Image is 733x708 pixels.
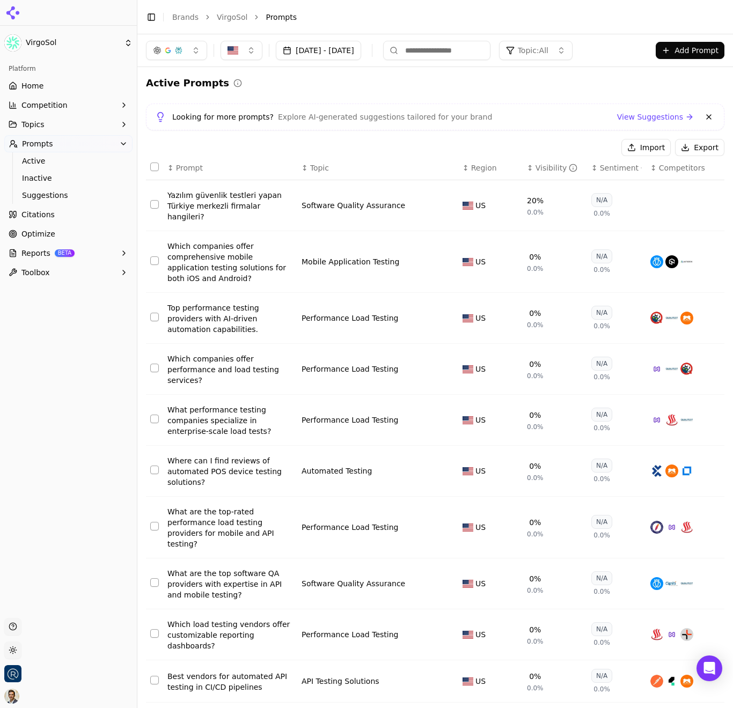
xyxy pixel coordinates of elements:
[302,522,398,533] div: Performance Load Testing
[150,578,159,587] button: Select row 8
[150,522,159,530] button: Select row 7
[4,245,133,262] button: ReportsBETA
[4,206,133,223] a: Citations
[302,364,398,374] div: Performance Load Testing
[463,467,473,475] img: US flag
[593,638,610,647] span: 0.0%
[302,200,405,211] a: Software Quality Assurance
[527,208,544,217] span: 0.0%
[529,410,541,421] div: 0%
[172,12,703,23] nav: breadcrumb
[475,676,486,687] span: US
[266,12,297,23] span: Prompts
[702,110,715,123] button: Dismiss banner
[527,684,544,692] span: 0.0%
[650,521,663,534] img: apache
[463,416,473,424] img: US flag
[527,637,544,646] span: 0.0%
[172,112,274,122] span: Looking for more prompts?
[475,364,486,374] span: US
[4,34,21,51] img: VirgoSol
[475,629,486,640] span: US
[150,364,159,372] button: Select row 4
[529,359,541,370] div: 0%
[650,675,663,688] img: postman
[463,202,473,210] img: US flag
[4,689,19,704] img: Berkin TOKTAŞ
[22,156,115,166] span: Active
[591,571,612,585] div: N/A
[529,624,541,635] div: 0%
[21,119,45,130] span: Topics
[167,619,293,651] a: Which load testing vendors offer customizable reporting dashboards?
[591,357,612,371] div: N/A
[4,97,133,114] button: Competition
[278,112,492,122] span: Explore AI-generated suggestions tailored for your brand
[593,265,610,274] span: 0.0%
[518,45,548,56] span: Topic: All
[167,671,293,692] div: Best vendors for automated API testing in CI/CD pipelines
[650,628,663,641] img: gatling
[302,313,398,323] a: Performance Load Testing
[21,209,55,220] span: Citations
[527,372,544,380] span: 0.0%
[527,195,544,206] div: 20%
[4,225,133,242] a: Optimize
[665,628,678,641] img: blazemeter
[665,521,678,534] img: blazemeter
[167,303,293,335] div: Top performance testing providers with AI-driven automation capabilities.
[591,669,612,683] div: N/A
[150,415,159,423] button: Select row 5
[529,671,541,682] div: 0%
[167,353,293,386] a: Which companies offer performance and load testing services?
[463,523,473,532] img: US flag
[591,249,612,263] div: N/A
[527,321,544,329] span: 0.0%
[297,156,458,180] th: Topic
[4,689,19,704] button: Open user button
[167,241,293,284] a: Which companies offer comprehensive mobile application testing solutions for both iOS and Android?
[26,38,120,48] span: VirgoSol
[276,41,361,60] button: [DATE] - [DATE]
[4,77,133,94] a: Home
[697,655,722,681] div: Open Intercom Messenger
[536,163,578,173] div: Visibility
[167,190,293,222] a: Yazılım güvenlik testleri yapan Türkiye merkezli firmalar hangileri?
[167,455,293,488] div: Where can I find reviews of automated POS device testing solutions?
[527,264,544,273] span: 0.0%
[659,163,705,173] span: Competitors
[650,312,663,324] img: qa mentor
[680,628,693,641] img: pflb
[310,163,329,173] span: Topic
[167,404,293,437] a: What performance testing companies specialize in enterprise-scale load tests?
[22,138,53,149] span: Prompts
[475,200,486,211] span: US
[146,76,229,91] h2: Active Prompts
[4,665,21,682] button: Open organization switcher
[463,258,473,266] img: US flag
[665,363,678,375] img: qualitest
[163,156,297,180] th: Prompt
[463,677,473,685] img: US flag
[665,675,678,688] img: katalon
[665,577,678,590] img: cigniti
[302,676,379,687] div: API Testing Solutions
[529,461,541,471] div: 0%
[475,466,486,476] span: US
[167,506,293,549] a: What are the top-rated performance load testing providers for mobile and API testing?
[665,312,678,324] img: qualitest
[302,578,405,589] a: Software Quality Assurance
[167,568,293,600] a: What are the top software QA providers with expertise in API and mobile testing?
[675,139,724,156] button: Export
[621,139,671,156] button: Import
[680,521,693,534] img: gatling
[527,586,544,595] span: 0.0%
[302,256,399,267] a: Mobile Application Testing
[172,13,199,21] a: Brands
